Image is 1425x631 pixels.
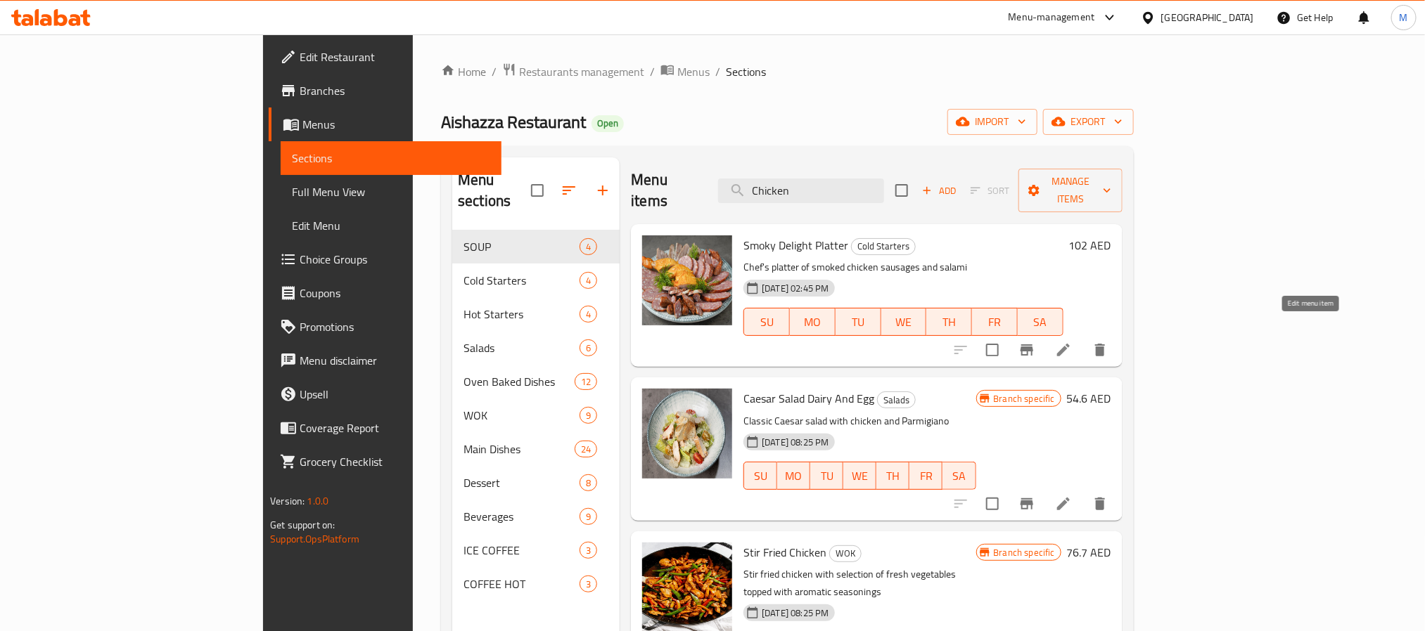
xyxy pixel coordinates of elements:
span: Full Menu View [292,183,490,200]
span: Restaurants management [519,63,644,80]
span: Select to update [978,489,1007,519]
img: Caesar Salad Dairy And Egg [642,389,732,479]
div: Hot Starters4 [452,297,620,331]
button: TH [876,462,909,490]
span: export [1054,113,1123,131]
span: M [1400,10,1408,25]
span: MO [795,312,830,332]
nav: Menu sections [452,224,620,606]
a: Promotions [269,310,501,344]
button: Add [916,180,961,202]
span: TU [841,312,876,332]
span: Get support on: [270,516,335,534]
button: WE [843,462,876,490]
button: delete [1083,487,1117,521]
span: TH [882,466,904,486]
span: TH [932,312,966,332]
span: Select to update [978,335,1007,365]
span: 4 [580,274,596,287]
span: Branches [300,82,490,99]
span: SU [750,466,772,486]
div: items [580,474,597,491]
a: Branches [269,74,501,108]
button: WE [881,308,927,336]
div: ICE COFFEE3 [452,533,620,567]
button: export [1043,109,1134,135]
span: 9 [580,409,596,422]
span: Salads [464,339,580,356]
span: 4 [580,308,596,321]
span: Manage items [1030,173,1111,208]
button: SA [1018,308,1063,336]
span: WOK [830,545,861,561]
div: items [575,441,597,457]
p: Classic Caesar salad with chicken and Parmigiano [743,412,976,430]
button: MO [777,462,810,490]
span: Beverages [464,508,580,525]
a: Edit menu item [1055,495,1072,512]
span: Menus [302,116,490,133]
button: import [947,109,1037,135]
span: Sections [726,63,766,80]
div: Dessert [464,474,580,491]
span: COFFEE HOT [464,575,580,592]
div: Menu-management [1009,9,1095,26]
span: 3 [580,578,596,591]
a: Grocery Checklist [269,445,501,479]
span: SA [1023,312,1058,332]
span: Sort sections [552,174,586,207]
span: Smoky Delight Platter [743,235,848,256]
span: 1.0.0 [307,492,329,510]
span: 8 [580,476,596,490]
span: Edit Menu [292,217,490,234]
span: Hot Starters [464,306,580,323]
button: Branch-specific-item [1010,333,1044,367]
div: COFFEE HOT3 [452,567,620,601]
div: WOK [464,407,580,424]
div: Cold Starters4 [452,264,620,297]
input: search [718,178,884,203]
div: items [580,306,597,323]
span: 9 [580,510,596,523]
div: Open [592,115,624,132]
div: items [580,508,597,525]
span: [DATE] 08:25 PM [756,436,834,449]
a: Menus [660,63,710,81]
span: WE [887,312,921,332]
div: ICE COFFEE [464,542,580,559]
a: Coverage Report [269,411,501,445]
span: Add [920,183,958,199]
span: Promotions [300,318,490,335]
span: FR [915,466,937,486]
span: Grocery Checklist [300,453,490,470]
p: Chef's platter of smoked chicken sausages and salami [743,259,1063,276]
a: Edit Menu [281,209,501,242]
span: Upsell [300,386,490,403]
a: Menu disclaimer [269,344,501,377]
div: Cold Starters [464,272,580,289]
div: Oven Baked Dishes12 [452,365,620,398]
div: Beverages9 [452,500,620,533]
span: Select section [887,176,916,205]
span: Salads [878,392,915,408]
div: WOK [829,545,862,562]
button: TU [810,462,843,490]
button: TU [836,308,881,336]
span: 24 [575,443,596,456]
button: SA [942,462,976,490]
span: Select section first [961,180,1018,202]
li: / [650,63,655,80]
h6: 102 AED [1069,235,1111,255]
span: SOUP [464,238,580,255]
span: 6 [580,341,596,355]
span: Caesar Salad Dairy And Egg [743,388,874,409]
div: items [580,575,597,592]
span: Cold Starters [852,238,915,254]
span: 4 [580,240,596,254]
button: FR [909,462,942,490]
span: SU [750,312,784,332]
